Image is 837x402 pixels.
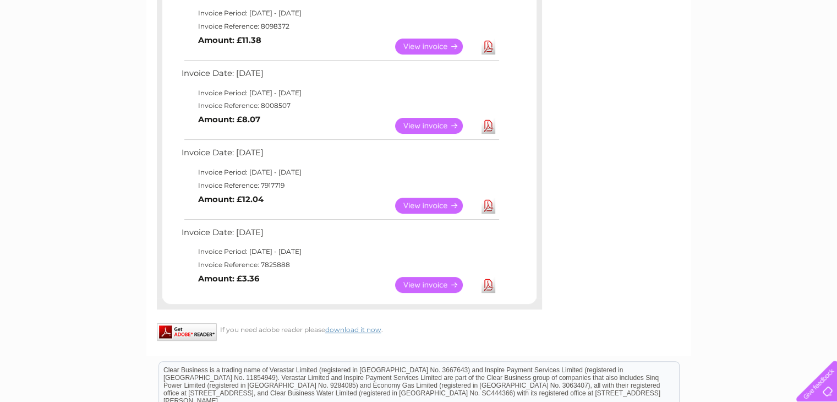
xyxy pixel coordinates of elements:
b: Amount: £8.07 [198,115,260,124]
a: View [395,39,476,55]
td: Invoice Period: [DATE] - [DATE] [179,166,501,179]
a: Telecoms [702,47,735,55]
td: Invoice Date: [DATE] [179,66,501,86]
a: Download [482,118,495,134]
td: Invoice Period: [DATE] - [DATE] [179,7,501,20]
a: View [395,118,476,134]
a: Log out [801,47,827,55]
a: Download [482,198,495,214]
a: Blog [741,47,757,55]
b: Amount: £3.36 [198,274,259,284]
td: Invoice Period: [DATE] - [DATE] [179,86,501,100]
b: Amount: £11.38 [198,35,261,45]
td: Invoice Date: [DATE] [179,225,501,246]
div: If you need adobe reader please . [157,323,542,334]
a: View [395,198,476,214]
td: Invoice Period: [DATE] - [DATE] [179,245,501,258]
a: Energy [671,47,695,55]
b: Amount: £12.04 [198,194,264,204]
td: Invoice Reference: 7917719 [179,179,501,192]
img: logo.png [29,29,85,62]
a: Download [482,277,495,293]
a: download it now [325,325,381,334]
a: 0333 014 3131 [630,6,705,19]
td: Invoice Reference: 8098372 [179,20,501,33]
td: Invoice Date: [DATE] [179,145,501,166]
div: Clear Business is a trading name of Verastar Limited (registered in [GEOGRAPHIC_DATA] No. 3667643... [159,6,679,53]
a: Download [482,39,495,55]
a: Contact [764,47,791,55]
a: Water [643,47,664,55]
td: Invoice Reference: 7825888 [179,258,501,271]
a: View [395,277,476,293]
td: Invoice Reference: 8008507 [179,99,501,112]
